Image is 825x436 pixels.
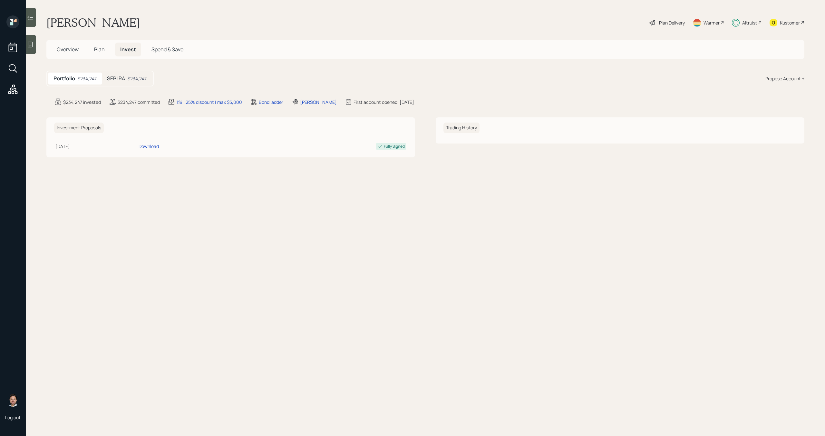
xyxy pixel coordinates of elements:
span: Spend & Save [151,46,183,53]
h6: Investment Proposals [54,123,104,133]
div: [PERSON_NAME] [300,99,337,105]
div: $234,247 [78,75,97,82]
div: Log out [5,414,21,421]
span: Overview [57,46,79,53]
div: Kustomer [780,19,800,26]
div: [DATE] [55,143,136,150]
h5: Portfolio [53,75,75,82]
div: First account opened: [DATE] [354,99,414,105]
div: Fully Signed [384,144,405,149]
div: 1% | 25% discount | max $5,000 [177,99,242,105]
h5: SEP IRA [107,75,125,82]
div: $234,247 invested [63,99,101,105]
span: Plan [94,46,105,53]
img: michael-russo-headshot.png [6,394,19,407]
div: Bond ladder [259,99,283,105]
div: Altruist [742,19,757,26]
div: Propose Account + [765,75,804,82]
div: Download [139,143,159,150]
div: $234,247 [128,75,147,82]
div: Plan Delivery [659,19,685,26]
h6: Trading History [443,123,480,133]
h1: [PERSON_NAME] [46,15,140,30]
span: Invest [120,46,136,53]
div: Warmer [704,19,720,26]
div: $234,247 committed [118,99,160,105]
